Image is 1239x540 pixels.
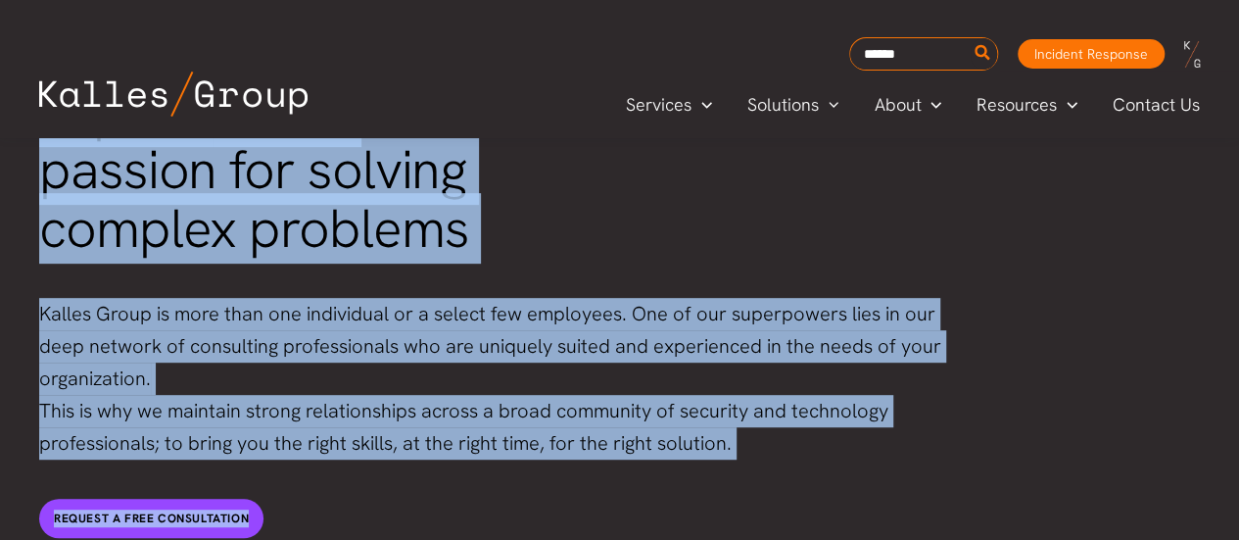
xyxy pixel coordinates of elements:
a: SolutionsMenu Toggle [730,90,857,120]
a: Contact Us [1095,90,1219,120]
span: About [874,90,921,120]
span: with a passion for solving complex problems [39,76,468,265]
span: Menu Toggle [691,90,712,120]
a: ResourcesMenu Toggle [959,90,1095,120]
span: Services [626,90,691,120]
span: Menu Toggle [819,90,839,120]
span: Menu Toggle [921,90,941,120]
span: Contact Us [1113,90,1200,120]
a: ServicesMenu Toggle [608,90,730,120]
a: Request a free consultation [39,499,263,538]
span: Resources [977,90,1057,120]
p: Kalles Group is more than one individual or a select few employees. One of our superpowers lies i... [39,298,960,460]
span: Request a free consultation [54,511,249,526]
a: Incident Response [1018,39,1165,69]
span: We are industry experts [39,18,468,265]
img: Kalles Group [39,72,308,117]
a: AboutMenu Toggle [856,90,959,120]
span: Menu Toggle [1057,90,1077,120]
nav: Primary Site Navigation [608,88,1219,121]
button: Search [971,38,995,70]
span: Solutions [747,90,819,120]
